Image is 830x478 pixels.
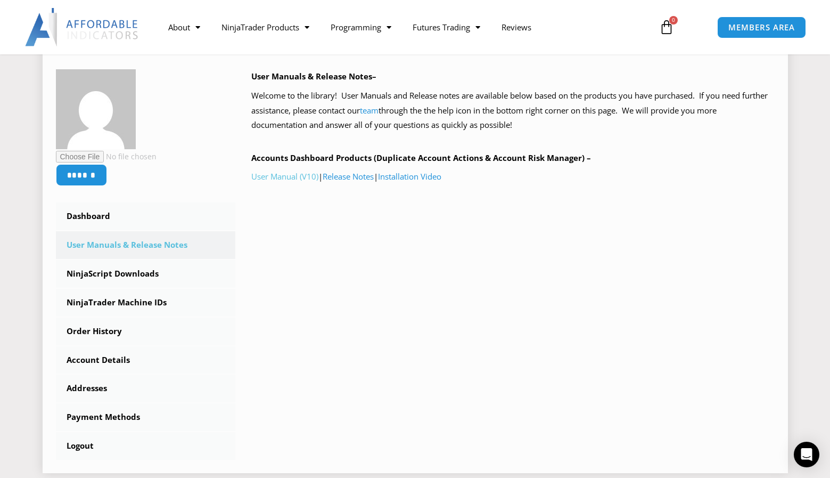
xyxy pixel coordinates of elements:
[211,15,320,39] a: NinjaTrader Products
[56,69,136,149] img: 24017d5e1face5bfaa8bd24ffca9f9fb0eae31efa97aeebeb1b7047f91e5bb4a
[56,346,236,374] a: Account Details
[56,289,236,317] a: NinjaTrader Machine IDs
[402,15,491,39] a: Futures Trading
[360,105,379,116] a: team
[669,16,678,25] span: 0
[251,171,318,182] a: User Manual (V10)
[56,375,236,402] a: Addresses
[158,15,647,39] nav: Menu
[56,403,236,431] a: Payment Methods
[56,231,236,259] a: User Manuals & Release Notes
[251,152,591,163] b: Accounts Dashboard Products (Duplicate Account Actions & Account Risk Manager) –
[251,88,775,133] p: Welcome to the library! User Manuals and Release notes are available below based on the products ...
[251,71,376,82] b: User Manuals & Release Notes–
[56,202,236,460] nav: Account pages
[491,15,542,39] a: Reviews
[378,171,441,182] a: Installation Video
[717,17,806,38] a: MEMBERS AREA
[728,23,795,31] span: MEMBERS AREA
[56,260,236,288] a: NinjaScript Downloads
[320,15,402,39] a: Programming
[251,169,775,184] p: | |
[56,202,236,230] a: Dashboard
[643,12,690,43] a: 0
[56,432,236,460] a: Logout
[25,8,139,46] img: LogoAI | Affordable Indicators – NinjaTrader
[158,15,211,39] a: About
[794,442,819,467] div: Open Intercom Messenger
[323,171,374,182] a: Release Notes
[56,318,236,345] a: Order History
